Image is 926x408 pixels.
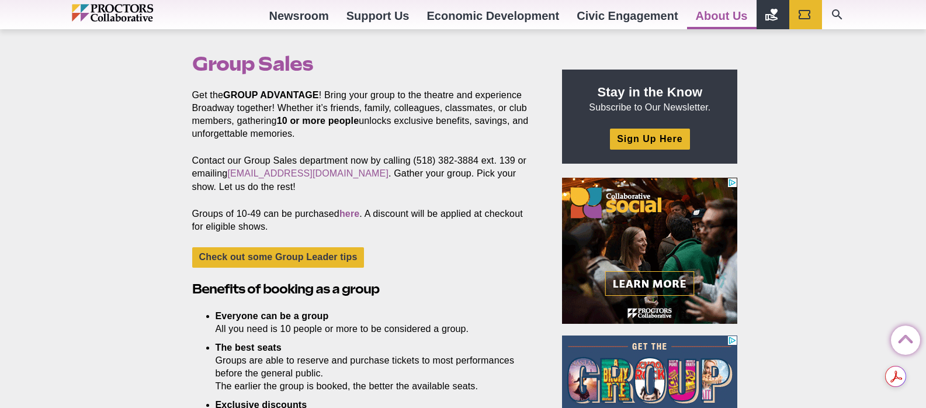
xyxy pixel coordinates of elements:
[192,280,536,298] h2: Benefits of booking as a group
[598,85,703,99] strong: Stay in the Know
[192,154,536,193] p: Contact our Group Sales department now by calling (518) 382-3884 ext. 139 or emailing . Gather yo...
[192,53,536,75] h1: Group Sales
[216,311,329,321] strong: Everyone can be a group
[277,116,359,126] strong: 10 or more people
[339,209,359,219] a: here
[216,310,518,336] li: All you need is 10 people or more to be considered a group.
[562,178,737,324] iframe: Advertisement
[223,90,319,100] strong: GROUP ADVANTAGE
[72,4,203,22] img: Proctors logo
[192,208,536,233] p: Groups of 10-49 can be purchased . A discount will be applied at checkout for eligible shows.
[610,129,689,149] a: Sign Up Here
[891,326,914,350] a: Back to Top
[227,168,389,178] a: [EMAIL_ADDRESS][DOMAIN_NAME]
[576,84,723,114] p: Subscribe to Our Newsletter.
[192,89,536,140] p: Get the ! Bring your group to the theatre and experience Broadway together! Whether it’s friends,...
[216,341,518,393] li: Groups are able to reserve and purchase tickets to most performances before the general public. T...
[192,247,365,268] a: Check out some Group Leader tips
[216,343,282,352] strong: The best seats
